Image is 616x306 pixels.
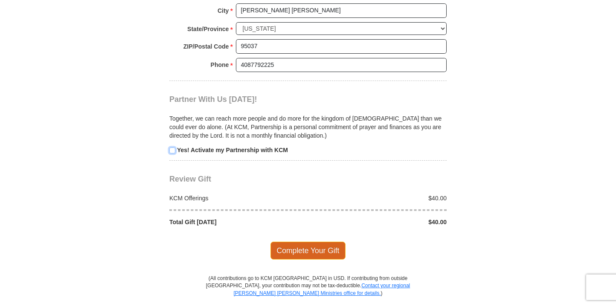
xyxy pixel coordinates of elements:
[165,218,308,226] div: Total Gift [DATE]
[183,40,229,52] strong: ZIP/Postal Code
[177,147,288,153] strong: Yes! Activate my Partnership with KCM
[270,242,346,260] span: Complete Your Gift
[211,59,229,71] strong: Phone
[308,194,451,202] div: $40.00
[169,95,257,104] span: Partner With Us [DATE]!
[169,114,447,140] p: Together, we can reach more people and do more for the kingdom of [DEMOGRAPHIC_DATA] than we coul...
[187,23,229,35] strong: State/Province
[218,5,229,17] strong: City
[308,218,451,226] div: $40.00
[165,194,308,202] div: KCM Offerings
[233,283,410,296] a: Contact your regional [PERSON_NAME] [PERSON_NAME] Ministries office for details.
[169,175,211,183] span: Review Gift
